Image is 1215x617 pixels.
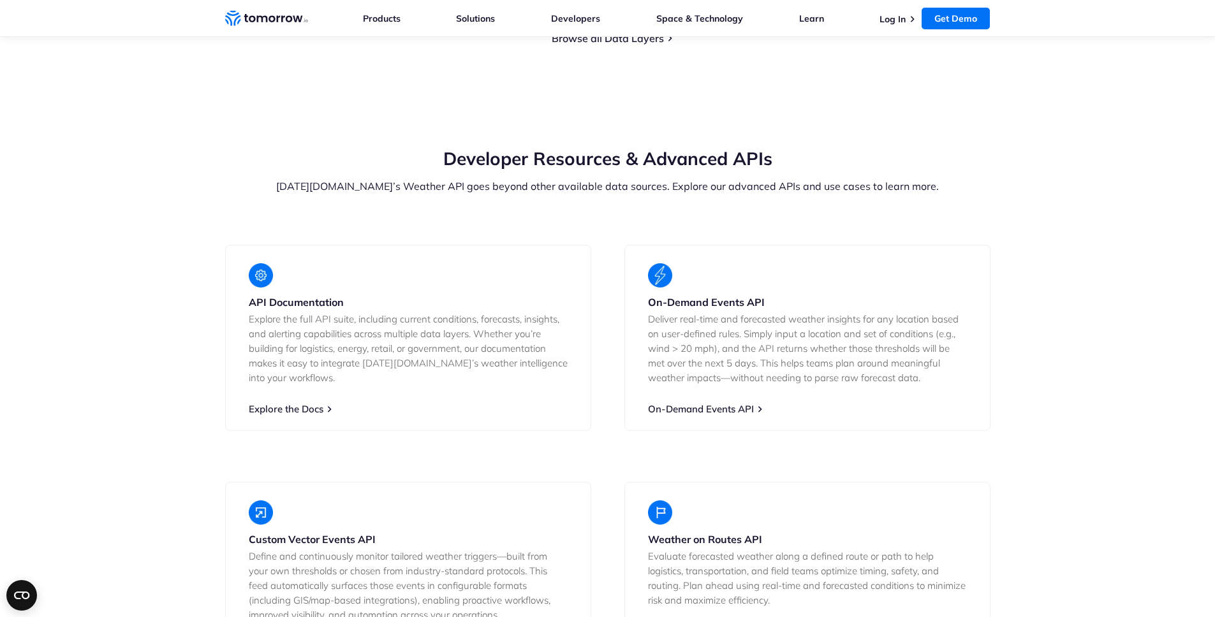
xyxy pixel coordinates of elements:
a: Solutions [456,13,495,24]
p: Explore the full API suite, including current conditions, forecasts, insights, and alerting capab... [249,312,568,385]
a: Products [363,13,401,24]
a: Developers [551,13,600,24]
strong: On-Demand Events API [648,296,765,308]
a: Explore the Docs [249,403,323,415]
a: Space & Technology [656,13,743,24]
p: Evaluate forecasted weather along a defined route or path to help logistics, transportation, and ... [648,549,967,607]
a: Log In [880,13,906,25]
strong: Custom Vector Events API [249,533,376,546]
a: Home link [225,9,308,28]
p: [DATE][DOMAIN_NAME]’s Weather API goes beyond other available data sources. Explore our advanced ... [225,178,990,194]
p: Deliver real-time and forecasted weather insights for any location based on user-defined rules. S... [648,312,967,385]
a: Get Demo [922,8,990,29]
strong: API Documentation [249,296,344,308]
a: Learn [799,13,824,24]
a: On-Demand Events API [648,403,754,415]
a: Browse all Data Layers [552,32,664,45]
h2: Developer Resources & Advanced APIs [225,147,990,171]
strong: Weather on Routes API [648,533,762,546]
button: Open CMP widget [6,580,37,611]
